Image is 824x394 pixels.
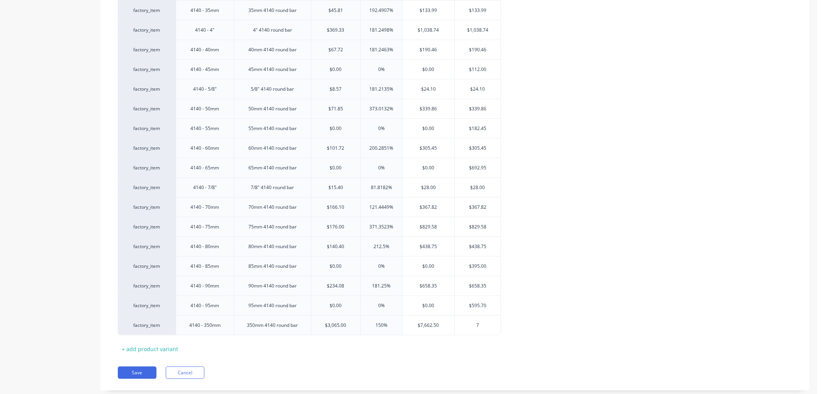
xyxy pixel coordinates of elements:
[455,322,501,329] input: ?
[185,202,226,212] div: 4140 - 70mm
[311,178,360,197] div: $15.40
[126,46,168,53] div: factory_item
[403,296,454,315] div: $0.00
[118,118,501,138] div: factory_item4140 - 55mm55mm 4140 round bar$0.000%$0.00$182.45
[185,281,226,291] div: 4140 - 90mm
[455,99,501,118] div: $339.86
[185,64,226,74] div: 4140 - 45mm
[361,139,403,158] div: 200.2851%
[126,263,168,270] div: factory_item
[126,164,168,171] div: factory_item
[403,40,454,59] div: $190.46
[185,123,226,134] div: 4140 - 55mm
[126,27,168,34] div: factory_item
[118,367,156,379] button: Save
[126,105,168,112] div: factory_item
[126,223,168,230] div: factory_item
[118,40,501,59] div: factory_item4140 - 40mm40mm 4140 round bar$67.72181.2463%$190.46$190.46
[118,79,501,99] div: factory_item4140 - 5/8"5/8" 4140 round bar$8.57181.2135%$24.10$24.10
[311,20,360,40] div: $369.33
[361,99,403,118] div: 373.0132%
[118,59,501,79] div: factory_item4140 - 45mm45mm 4140 round bar$0.000%$0.00$112.00
[241,320,304,330] div: 350mm 4140 round bar
[311,217,360,237] div: $176.00
[185,45,226,55] div: 4140 - 40mm
[403,217,454,237] div: $829.58
[455,119,501,138] div: $182.45
[311,237,360,256] div: $140.40
[185,143,226,153] div: 4140 - 60mm
[166,367,204,379] button: Cancel
[455,237,501,256] div: $438.75
[361,79,403,99] div: 181.2135%
[311,79,360,99] div: $8.57
[361,237,403,256] div: 212.5%
[118,343,182,355] div: + add product variant
[403,119,454,138] div: $0.00
[361,316,403,335] div: 150%
[245,84,300,94] div: 5/8" 4140 round bar
[311,198,360,217] div: $166.10
[183,320,227,330] div: 4140 - 350mm
[311,60,360,79] div: $0.00
[403,198,454,217] div: $367.82
[455,178,501,197] div: $28.00
[118,296,501,315] div: factory_item4140 - 95mm95mm 4140 round bar$0.000%$0.00$595.70
[403,316,454,335] div: $7,662.50
[242,163,303,173] div: 65mm 4140 round bar
[185,222,226,232] div: 4140 - 75mm
[361,276,403,296] div: 181.25%
[361,40,403,59] div: 181.2463%
[403,276,454,296] div: $658.35
[186,183,224,193] div: 4140 - 7/8"
[455,217,501,237] div: $829.58
[361,198,403,217] div: 121.4449%
[403,139,454,158] div: $305.45
[403,257,454,276] div: $0.00
[311,40,360,59] div: $67.72
[361,119,403,138] div: 0%
[118,20,501,40] div: factory_item4140 - 4"4" 4140 round bar$369.33181.2498%$1,038.74$1,038.74
[185,301,226,311] div: 4140 - 95mm
[245,183,300,193] div: 7/8" 4140 round bar
[403,60,454,79] div: $0.00
[361,296,403,315] div: 0%
[361,257,403,276] div: 0%
[242,281,303,291] div: 90mm 4140 round bar
[361,217,403,237] div: 371.3523%
[455,257,501,276] div: $395.00
[126,282,168,289] div: factory_item
[455,40,501,59] div: $190.46
[403,99,454,118] div: $339.86
[361,1,403,20] div: 192.4907%
[118,178,501,197] div: factory_item4140 - 7/8"7/8" 4140 round bar$15.4081.8182%$28.00$28.00
[403,178,454,197] div: $28.00
[455,79,501,99] div: $24.10
[185,261,226,271] div: 4140 - 85mm
[311,119,360,138] div: $0.00
[126,302,168,309] div: factory_item
[247,25,298,35] div: 4" 4140 round bar
[242,301,303,311] div: 95mm 4140 round bar
[242,123,303,134] div: 55mm 4140 round bar
[186,84,224,94] div: 4140 - 5/8"
[126,204,168,211] div: factory_item
[403,20,454,40] div: $1,038.74
[242,222,303,232] div: 75mm 4140 round bar
[242,64,303,74] div: 45mm 4140 round bar
[185,163,226,173] div: 4140 - 65mm
[126,86,168,93] div: factory_item
[455,296,501,315] div: $595.70
[242,104,303,114] div: 50mm 4140 round bar
[455,276,501,296] div: $658.35
[242,242,303,252] div: 80mm 4140 round bar
[118,197,501,217] div: factory_item4140 - 70mm70mm 4140 round bar$166.10121.4449%$367.82$367.82
[126,243,168,250] div: factory_item
[455,198,501,217] div: $367.82
[455,139,501,158] div: $305.45
[242,45,303,55] div: 40mm 4140 round bar
[361,20,403,40] div: 181.2498%
[403,1,454,20] div: $133.99
[311,276,360,296] div: $234.08
[118,217,501,237] div: factory_item4140 - 75mm75mm 4140 round bar$176.00371.3523%$829.58$829.58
